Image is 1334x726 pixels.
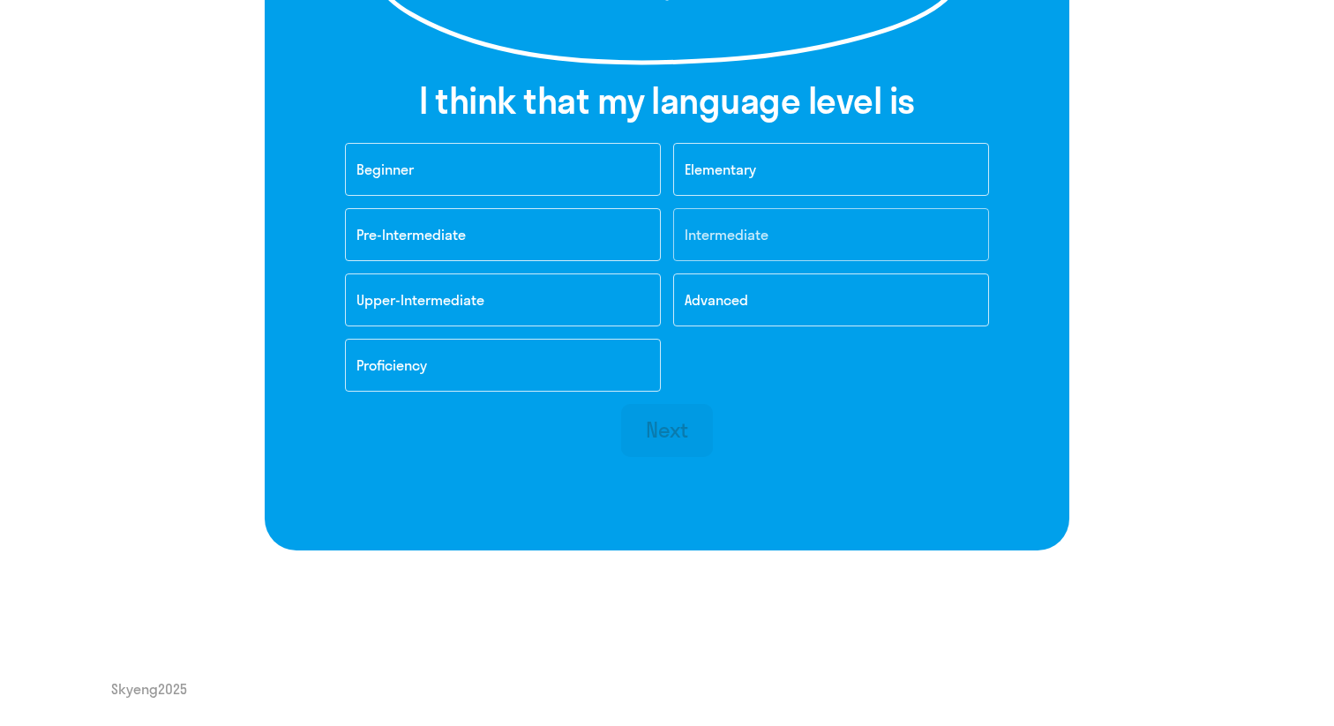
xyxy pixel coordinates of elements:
span: Elementary [685,161,756,178]
div: Next [646,415,689,444]
button: Next [621,404,714,457]
span: Upper-Intermediate [356,291,484,309]
span: Proficiency [356,356,427,374]
button: Beginner [345,143,661,196]
button: Advanced [673,273,989,326]
span: Beginner [356,161,414,178]
button: Upper-Intermediate [345,273,661,326]
span: Skyeng 2025 [111,679,187,699]
span: Intermediate [685,226,768,243]
button: Elementary [673,143,989,196]
span: Advanced [685,291,748,309]
h2: I think that my language level is [419,79,915,122]
button: Intermediate [673,208,989,261]
span: Pre-Intermediate [356,226,466,243]
button: Pre-Intermediate [345,208,661,261]
button: Proficiency [345,339,661,392]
